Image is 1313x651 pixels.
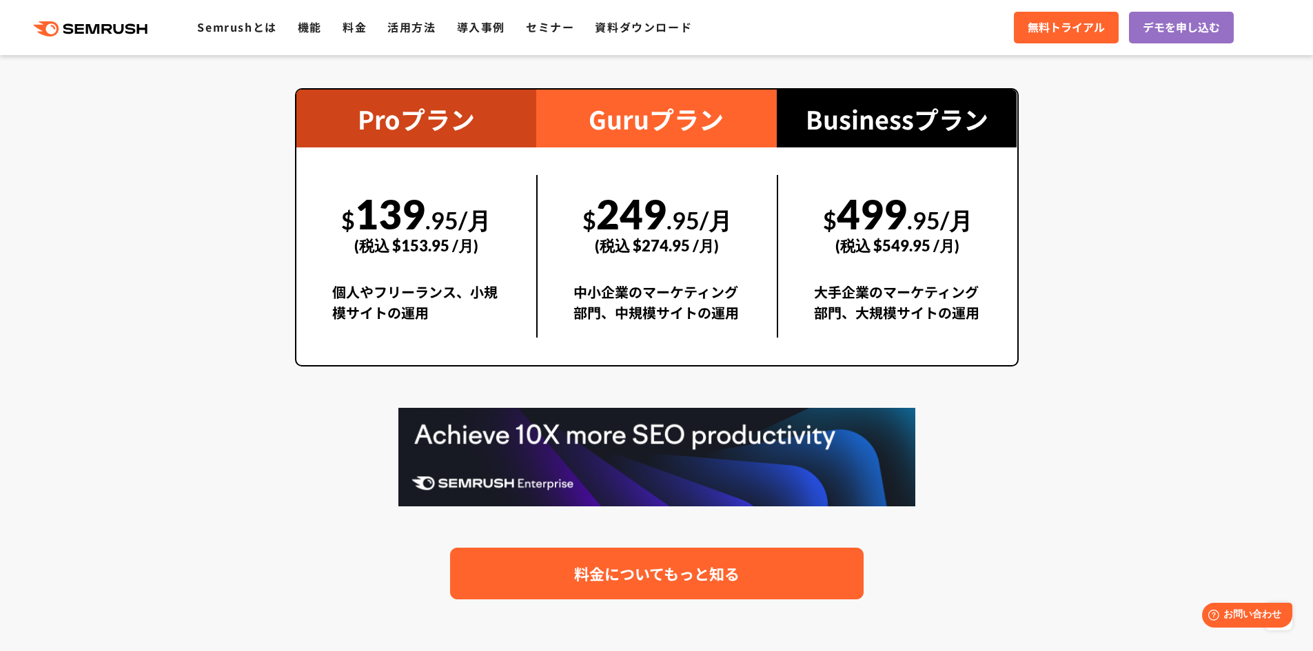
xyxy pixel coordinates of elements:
div: 個人やフリーランス、小規模サイトの運用 [332,282,501,338]
span: デモを申し込む [1143,19,1220,37]
div: Proプラン [296,90,537,147]
div: 249 [573,175,741,270]
a: セミナー [526,19,574,35]
span: .95/月 [666,206,732,234]
div: Guruプラン [536,90,777,147]
span: $ [823,206,837,234]
span: 料金についてもっと知る [574,561,740,586]
span: $ [582,206,596,234]
div: 中小企業のマーケティング部門、中規模サイトの運用 [573,282,741,338]
a: 機能 [298,19,322,35]
div: (税込 $274.95 /月) [573,221,741,270]
a: 料金についてもっと知る [450,548,864,599]
div: 139 [332,175,501,270]
a: Semrushとは [197,19,276,35]
a: 活用方法 [387,19,436,35]
a: 導入事例 [457,19,505,35]
div: Businessプラン [777,90,1017,147]
a: デモを申し込む [1129,12,1234,43]
iframe: Help widget launcher [1190,597,1298,636]
span: 無料トライアル [1028,19,1105,37]
a: 無料トライアル [1014,12,1119,43]
span: $ [341,206,355,234]
div: 大手企業のマーケティング部門、大規模サイトの運用 [814,282,981,338]
a: 料金 [343,19,367,35]
div: 499 [814,175,981,270]
span: .95/月 [907,206,973,234]
span: .95/月 [425,206,491,234]
div: (税込 $549.95 /月) [814,221,981,270]
div: (税込 $153.95 /月) [332,221,501,270]
a: 資料ダウンロード [595,19,692,35]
